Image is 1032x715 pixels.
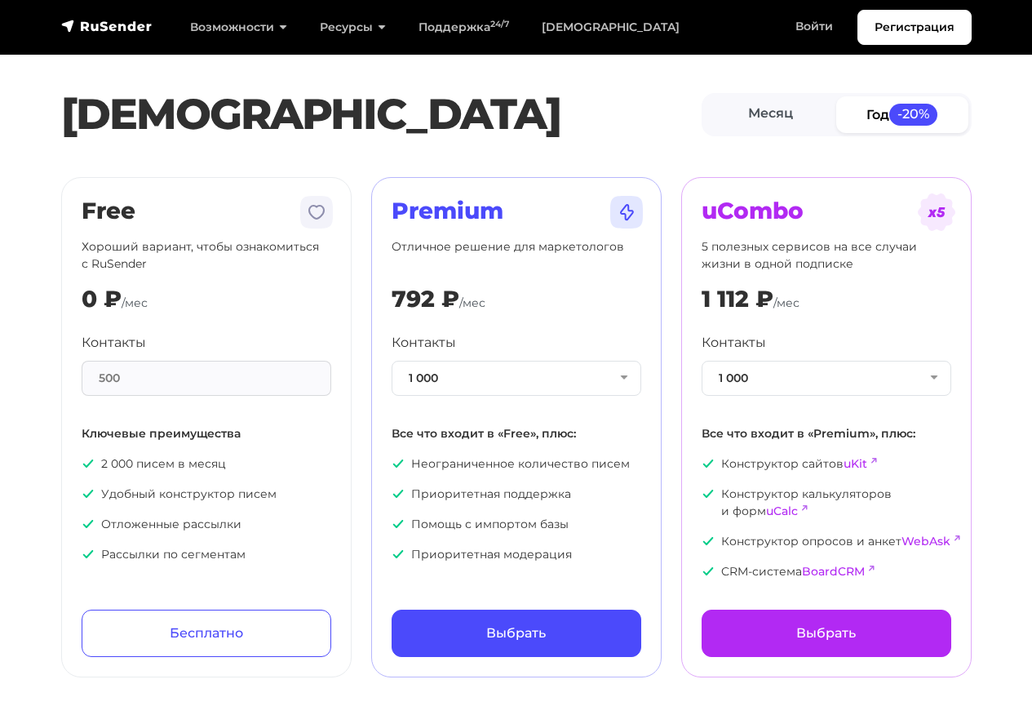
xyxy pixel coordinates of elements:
span: /мес [459,295,485,310]
img: icon-ok.svg [82,517,95,531]
label: Контакты [82,333,146,353]
a: uKit [844,456,867,471]
img: icon-ok.svg [392,487,405,500]
a: [DEMOGRAPHIC_DATA] [525,11,696,44]
img: tarif-ucombo.svg [917,193,956,232]
a: WebAsk [901,534,950,548]
span: /мес [122,295,148,310]
p: Приоритетная модерация [392,546,641,563]
img: icon-ok.svg [392,548,405,561]
p: Помощь с импортом базы [392,516,641,533]
img: tarif-free.svg [297,193,336,232]
label: Контакты [392,333,456,353]
p: Неограниченное количество писем [392,455,641,473]
p: Все что входит в «Free», плюс: [392,425,641,442]
img: icon-ok.svg [702,487,715,500]
a: Регистрация [857,10,972,45]
h2: Premium [392,198,641,225]
img: icon-ok.svg [82,487,95,500]
p: CRM-система [702,563,951,580]
img: RuSender [61,18,153,34]
a: Выбрать [702,610,951,657]
span: /мес [773,295,799,310]
div: 1 112 ₽ [702,286,773,313]
p: Конструктор опросов и анкет [702,533,951,550]
label: Контакты [702,333,766,353]
img: icon-ok.svg [702,565,715,578]
img: tarif-premium.svg [607,193,646,232]
p: Отложенные рассылки [82,516,331,533]
p: Отличное решение для маркетологов [392,238,641,273]
div: 0 ₽ [82,286,122,313]
a: Поддержка24/7 [402,11,525,44]
div: 792 ₽ [392,286,459,313]
p: Конструктор сайтов [702,455,951,473]
a: BoardCRM [802,564,865,579]
h1: [DEMOGRAPHIC_DATA] [61,89,702,140]
p: Удобный конструктор писем [82,486,331,503]
img: icon-ok.svg [82,548,95,561]
a: Год [836,96,968,133]
p: Хороший вариант, чтобы ознакомиться с RuSender [82,238,331,273]
img: icon-ok.svg [702,535,715,548]
sup: 24/7 [490,19,509,29]
p: Рассылки по сегментам [82,546,331,563]
a: uCalc [766,504,798,518]
span: -20% [889,104,938,126]
p: Приоритетная поддержка [392,486,641,503]
img: icon-ok.svg [392,517,405,531]
p: Все что входит в «Premium», плюс: [702,425,951,442]
a: Бесплатно [82,610,331,657]
h2: Free [82,198,331,225]
a: Выбрать [392,610,641,657]
button: 1 000 [392,361,641,396]
img: icon-ok.svg [82,457,95,470]
p: Конструктор калькуляторов и форм [702,486,951,520]
p: 2 000 писем в месяц [82,455,331,473]
h2: uCombo [702,198,951,225]
a: Ресурсы [303,11,402,44]
p: Ключевые преимущества [82,425,331,442]
img: icon-ok.svg [702,457,715,470]
button: 1 000 [702,361,951,396]
a: Месяц [705,96,837,133]
p: 5 полезных сервисов на все случаи жизни в одной подписке [702,238,951,273]
a: Возможности [174,11,303,44]
a: Войти [779,10,849,43]
img: icon-ok.svg [392,457,405,470]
